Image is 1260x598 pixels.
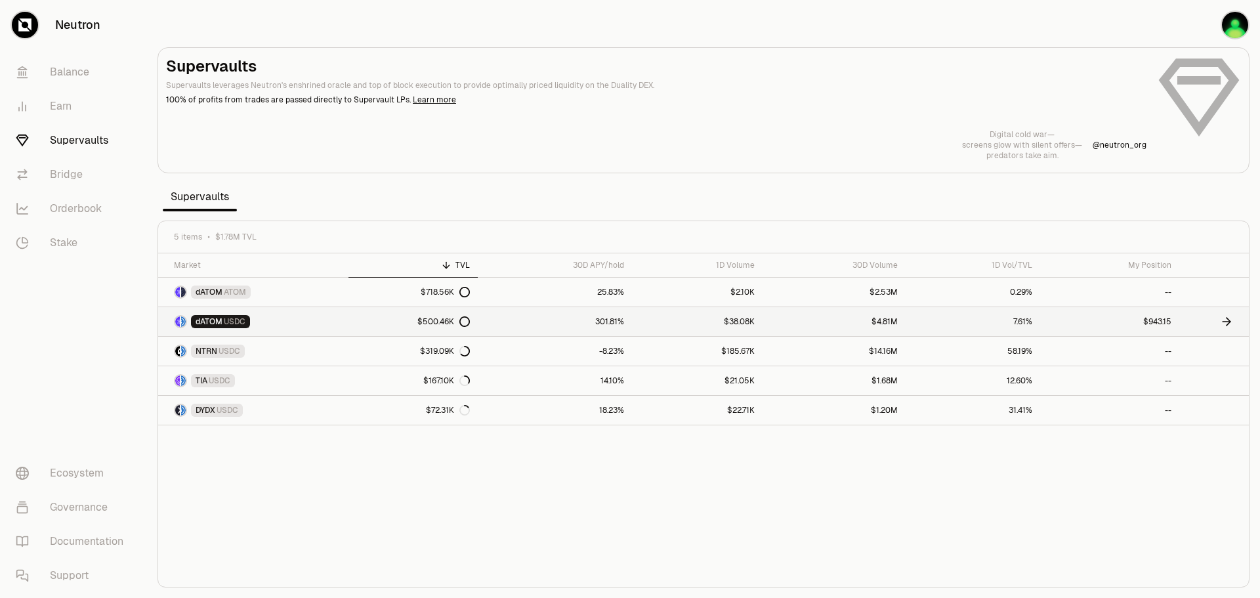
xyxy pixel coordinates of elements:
[224,316,245,327] span: USDC
[478,366,632,395] a: 14.10%
[1048,260,1171,270] div: My Position
[224,287,246,297] span: ATOM
[962,150,1082,161] p: predators take aim.
[174,232,202,242] span: 5 items
[209,375,230,386] span: USDC
[158,366,348,395] a: TIA LogoUSDC LogoTIAUSDC
[166,79,1146,91] p: Supervaults leverages Neutron's enshrined oracle and top of block execution to provide optimally ...
[175,375,180,386] img: TIA Logo
[175,346,180,356] img: NTRN Logo
[348,366,478,395] a: $167.10K
[5,456,142,490] a: Ecosystem
[175,405,180,416] img: DYDX Logo
[426,405,470,416] div: $72.31K
[196,375,207,386] span: TIA
[181,287,186,297] img: ATOM Logo
[163,184,237,210] span: Supervaults
[906,307,1040,336] a: 7.61%
[348,278,478,307] a: $718.56K
[175,316,180,327] img: dATOM Logo
[420,346,470,356] div: $319.09K
[158,396,348,425] a: DYDX LogoUSDC LogoDYDXUSDC
[215,232,257,242] span: $1.78M TVL
[632,278,763,307] a: $2.10K
[5,226,142,260] a: Stake
[219,346,240,356] span: USDC
[478,307,632,336] a: 301.81%
[5,89,142,123] a: Earn
[166,94,1146,106] p: 100% of profits from trades are passed directly to Supervault LPs.
[486,260,624,270] div: 30D APY/hold
[166,56,1146,77] h2: Supervaults
[181,346,186,356] img: USDC Logo
[348,307,478,336] a: $500.46K
[175,287,180,297] img: dATOM Logo
[423,375,470,386] div: $167.10K
[174,260,341,270] div: Market
[1040,396,1179,425] a: --
[421,287,470,297] div: $718.56K
[217,405,238,416] span: USDC
[5,123,142,158] a: Supervaults
[5,524,142,559] a: Documentation
[763,278,906,307] a: $2.53M
[348,396,478,425] a: $72.31K
[1040,278,1179,307] a: --
[1093,140,1146,150] p: @ neutron_org
[413,95,456,105] a: Learn more
[763,366,906,395] a: $1.68M
[906,366,1040,395] a: 12.60%
[632,396,763,425] a: $22.71K
[1093,140,1146,150] a: @neutron_org
[763,307,906,336] a: $4.81M
[348,337,478,366] a: $319.09K
[5,559,142,593] a: Support
[763,396,906,425] a: $1.20M
[913,260,1032,270] div: 1D Vol/TVL
[181,375,186,386] img: USDC Logo
[5,158,142,192] a: Bridge
[158,307,348,336] a: dATOM LogoUSDC LogodATOMUSDC
[906,396,1040,425] a: 31.41%
[1040,337,1179,366] a: --
[196,287,222,297] span: dATOM
[196,346,217,356] span: NTRN
[158,278,348,307] a: dATOM LogoATOM LogodATOMATOM
[632,307,763,336] a: $38.08K
[962,129,1082,140] p: Digital cold war—
[906,337,1040,366] a: 58.19%
[5,55,142,89] a: Balance
[1222,12,1248,38] img: Baerentatze
[632,337,763,366] a: $185.67K
[640,260,755,270] div: 1D Volume
[1040,307,1179,336] a: $943.15
[356,260,470,270] div: TVL
[1040,366,1179,395] a: --
[770,260,898,270] div: 30D Volume
[478,396,632,425] a: 18.23%
[181,405,186,416] img: USDC Logo
[417,316,470,327] div: $500.46K
[196,316,222,327] span: dATOM
[181,316,186,327] img: USDC Logo
[632,366,763,395] a: $21.05K
[763,337,906,366] a: $14.16M
[478,337,632,366] a: -8.23%
[962,129,1082,161] a: Digital cold war—screens glow with silent offers—predators take aim.
[158,337,348,366] a: NTRN LogoUSDC LogoNTRNUSDC
[5,192,142,226] a: Orderbook
[906,278,1040,307] a: 0.29%
[478,278,632,307] a: 25.83%
[5,490,142,524] a: Governance
[962,140,1082,150] p: screens glow with silent offers—
[196,405,215,416] span: DYDX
